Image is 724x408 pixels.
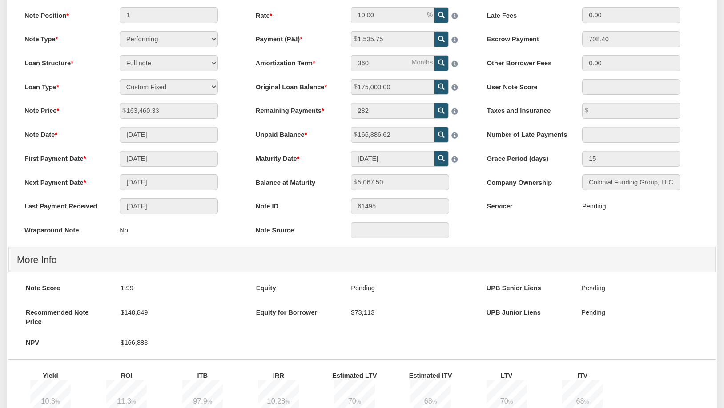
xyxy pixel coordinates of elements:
[479,151,574,164] label: Grace Period (days)
[248,55,343,68] label: Amortization Term
[248,174,343,187] label: Balance at Maturity
[18,335,113,348] label: NPV
[86,368,175,380] label: ROI
[248,127,343,140] label: Unpaid Balance
[581,280,605,297] p: Pending
[248,103,343,116] label: Remaining Payments
[248,7,343,20] label: Rate
[16,79,112,92] label: Loan Type
[479,103,574,116] label: Taxes and Insurance
[479,127,574,140] label: Number of Late Payments
[120,127,218,143] input: MM/DD/YYYY
[238,368,327,380] label: IRR
[248,198,343,211] label: Note ID
[121,304,148,321] p: $148,849
[248,280,343,293] label: Equity
[18,304,113,327] label: Recommended Note Price
[16,222,112,235] label: Wraparound Note
[542,368,631,380] label: ITV
[351,280,375,297] p: Pending
[479,79,574,92] label: User Note Score
[479,280,573,293] label: UPB Senior Liens
[121,335,148,352] p: $166,883
[390,368,479,380] label: Estimated ITV
[120,198,218,214] input: MM/DD/YYYY
[248,31,343,44] label: Payment (P&I)
[120,174,218,190] input: MM/DD/YYYY
[16,103,112,116] label: Note Price
[162,368,251,380] label: ITB
[466,368,555,380] label: LTV
[18,280,113,293] label: Note Score
[16,31,112,44] label: Note Type
[16,55,112,68] label: Loan Structure
[479,174,574,187] label: Company Ownership
[581,304,605,321] p: Pending
[121,280,133,297] p: 1.99
[10,368,99,380] label: Yield
[582,198,606,215] div: Pending
[248,222,343,235] label: Note Source
[16,7,112,20] label: Note Position
[248,304,343,317] label: Equity for Borrower
[16,198,112,211] label: Last Payment Received
[351,151,434,167] input: MM/DD/YYYY
[248,79,343,92] label: Original Loan Balance
[120,222,128,239] p: No
[351,304,374,321] p: $73,113
[120,151,218,167] input: MM/DD/YYYY
[16,127,112,140] label: Note Date
[479,31,574,44] label: Escrow Payment
[479,55,574,68] label: Other Borrower Fees
[351,7,434,23] input: This field can contain only numeric characters
[17,249,707,270] h4: More Info
[479,304,573,317] label: UPB Junior Liens
[16,174,112,187] label: Next Payment Date
[479,7,574,20] label: Late Fees
[16,151,112,164] label: First Payment Date
[248,151,343,164] label: Maturity Date
[314,368,403,380] label: Estimated LTV
[479,198,574,211] label: Servicer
